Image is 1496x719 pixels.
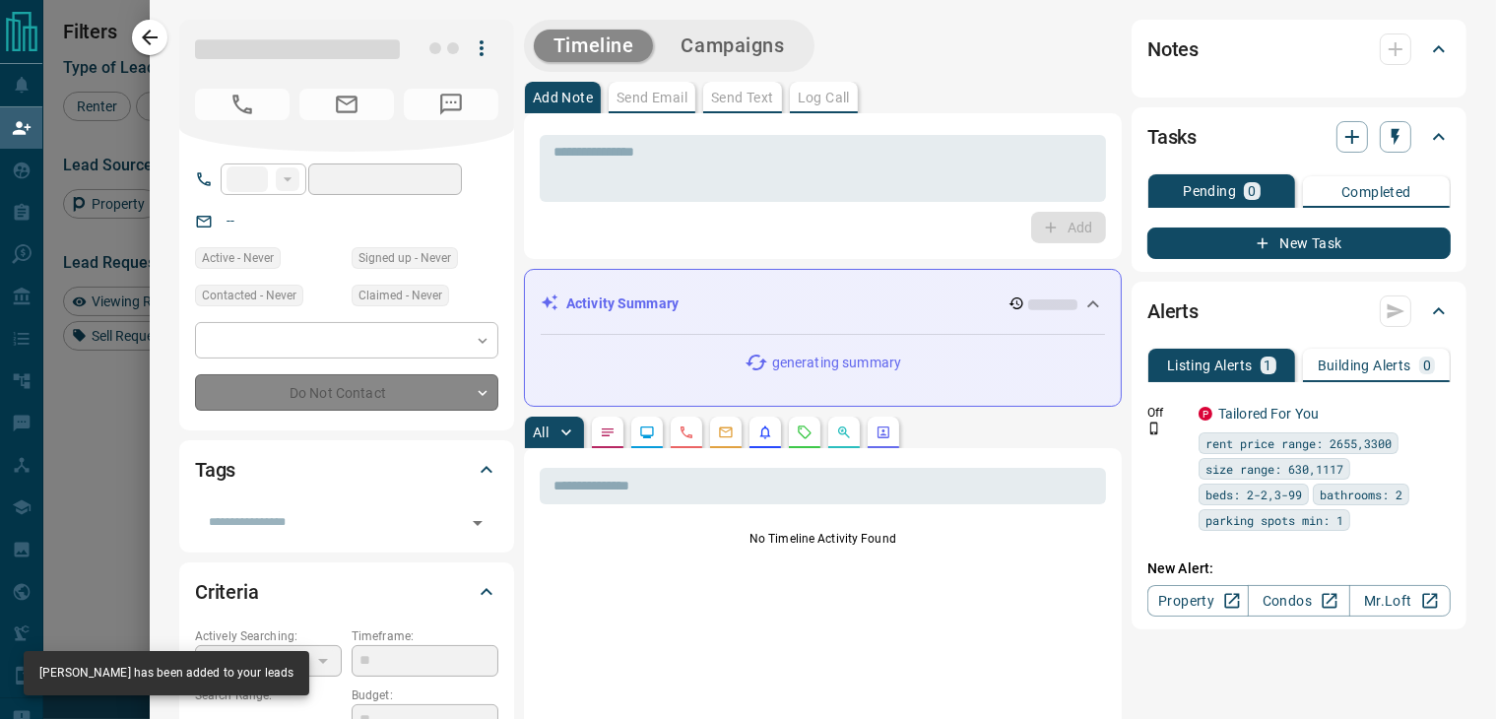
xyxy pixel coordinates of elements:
[1147,288,1451,335] div: Alerts
[358,248,451,268] span: Signed up - Never
[352,627,498,645] p: Timeframe:
[1147,404,1187,422] p: Off
[1167,359,1253,372] p: Listing Alerts
[1205,510,1343,530] span: parking spots min: 1
[195,446,498,493] div: Tags
[534,30,654,62] button: Timeline
[1147,558,1451,579] p: New Alert:
[464,509,491,537] button: Open
[836,425,852,440] svg: Opportunities
[1265,359,1272,372] p: 1
[1147,121,1197,153] h2: Tasks
[540,530,1106,548] p: No Timeline Activity Found
[533,425,549,439] p: All
[757,425,773,440] svg: Listing Alerts
[202,248,274,268] span: Active - Never
[1205,485,1302,504] span: beds: 2-2,3-99
[797,425,813,440] svg: Requests
[195,627,342,645] p: Actively Searching:
[1183,184,1236,198] p: Pending
[1318,359,1411,372] p: Building Alerts
[1349,585,1451,617] a: Mr.Loft
[1248,184,1256,198] p: 0
[202,286,296,305] span: Contacted - Never
[1320,485,1402,504] span: bathrooms: 2
[1147,33,1199,65] h2: Notes
[1248,585,1349,617] a: Condos
[358,286,442,305] span: Claimed - Never
[1147,113,1451,161] div: Tasks
[1147,228,1451,259] button: New Task
[566,294,679,314] p: Activity Summary
[541,286,1105,322] div: Activity Summary
[1205,459,1343,479] span: size range: 630,1117
[1341,185,1411,199] p: Completed
[1147,422,1161,435] svg: Push Notification Only
[679,425,694,440] svg: Calls
[299,89,394,120] span: No Email
[404,89,498,120] span: No Number
[227,213,234,229] a: --
[1205,433,1392,453] span: rent price range: 2655,3300
[533,91,593,104] p: Add Note
[639,425,655,440] svg: Lead Browsing Activity
[600,425,616,440] svg: Notes
[1147,585,1249,617] a: Property
[352,686,498,704] p: Budget:
[195,89,290,120] span: No Number
[195,374,498,411] div: Do Not Contact
[1218,406,1319,422] a: Tailored For You
[1199,407,1212,421] div: property.ca
[772,353,901,373] p: generating summary
[876,425,891,440] svg: Agent Actions
[661,30,804,62] button: Campaigns
[195,454,235,486] h2: Tags
[195,568,498,616] div: Criteria
[1423,359,1431,372] p: 0
[195,576,259,608] h2: Criteria
[39,657,293,689] div: [PERSON_NAME] has been added to your leads
[1147,295,1199,327] h2: Alerts
[1147,26,1451,73] div: Notes
[718,425,734,440] svg: Emails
